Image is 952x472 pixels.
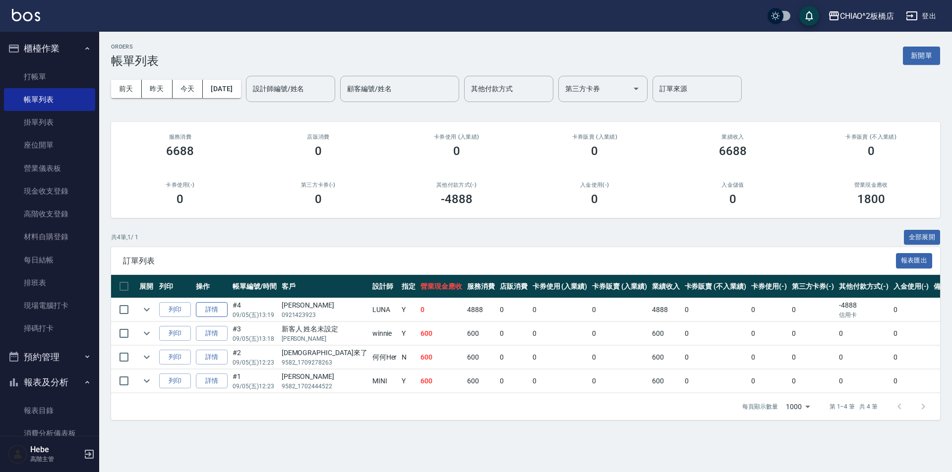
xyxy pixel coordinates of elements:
[4,344,95,370] button: 預約管理
[279,275,370,298] th: 客戶
[903,51,940,60] a: 新開單
[868,144,875,158] h3: 0
[891,298,932,321] td: 0
[111,233,138,242] p: 共 4 筆, 1 / 1
[315,192,322,206] h3: 0
[749,298,789,321] td: 0
[123,182,238,188] h2: 卡券使用(-)
[4,422,95,445] a: 消費分析儀表板
[157,275,193,298] th: 列印
[111,80,142,98] button: 前天
[230,275,279,298] th: 帳單編號/時間
[418,346,465,369] td: 600
[282,348,367,358] div: [DEMOGRAPHIC_DATA]來了
[166,144,194,158] h3: 6688
[465,298,497,321] td: 4888
[4,399,95,422] a: 報表目錄
[590,298,650,321] td: 0
[196,350,228,365] a: 詳情
[530,322,590,345] td: 0
[676,134,790,140] h2: 業績收入
[789,346,837,369] td: 0
[4,317,95,340] a: 掃碼打卡
[591,192,598,206] h3: 0
[370,322,400,345] td: winnie
[497,346,530,369] td: 0
[233,358,277,367] p: 09/05 (五) 12:23
[282,324,367,334] div: 新客人 姓名未設定
[537,134,652,140] h2: 卡券販賣 (入業績)
[650,322,682,345] td: 600
[399,134,514,140] h2: 卡券使用 (入業績)
[789,298,837,321] td: 0
[591,144,598,158] h3: 0
[12,9,40,21] img: Logo
[230,322,279,345] td: #3
[159,350,191,365] button: 列印
[830,402,878,411] p: 第 1–4 筆 共 4 筆
[111,54,159,68] h3: 帳單列表
[590,346,650,369] td: 0
[399,369,418,393] td: Y
[628,81,644,97] button: Open
[282,371,367,382] div: [PERSON_NAME]
[370,275,400,298] th: 設計師
[497,369,530,393] td: 0
[370,369,400,393] td: MINI
[4,134,95,157] a: 座位開單
[418,298,465,321] td: 0
[230,298,279,321] td: #4
[196,373,228,389] a: 詳情
[789,322,837,345] td: 0
[142,80,173,98] button: 昨天
[370,298,400,321] td: LUNA
[836,346,891,369] td: 0
[824,6,898,26] button: CHIAO^2板橋店
[497,298,530,321] td: 0
[418,275,465,298] th: 營業現金應收
[441,192,473,206] h3: -4888
[139,326,154,341] button: expand row
[399,322,418,345] td: Y
[399,298,418,321] td: Y
[902,7,940,25] button: 登出
[682,322,749,345] td: 0
[729,192,736,206] h3: 0
[749,346,789,369] td: 0
[931,275,950,298] th: 備註
[261,182,376,188] h2: 第三方卡券(-)
[399,275,418,298] th: 指定
[682,346,749,369] td: 0
[173,80,203,98] button: 今天
[159,326,191,341] button: 列印
[903,47,940,65] button: 新開單
[370,346,400,369] td: 何何Her
[742,402,778,411] p: 每頁顯示數量
[891,322,932,345] td: 0
[123,134,238,140] h3: 服務消費
[497,322,530,345] td: 0
[230,346,279,369] td: #2
[282,334,367,343] p: [PERSON_NAME]
[836,275,891,298] th: 其他付款方式(-)
[650,346,682,369] td: 600
[537,182,652,188] h2: 入金使用(-)
[282,300,367,311] div: [PERSON_NAME]
[30,445,81,455] h5: Hebe
[904,230,941,245] button: 全部展開
[465,369,497,393] td: 600
[896,253,933,268] button: 報表匯出
[315,144,322,158] h3: 0
[4,111,95,134] a: 掛單列表
[4,369,95,395] button: 報表及分析
[4,88,95,111] a: 帳單列表
[530,275,590,298] th: 卡券使用 (入業績)
[789,275,837,298] th: 第三方卡券(-)
[139,302,154,317] button: expand row
[799,6,819,26] button: save
[196,302,228,317] a: 詳情
[282,382,367,391] p: 9582_1702444522
[682,369,749,393] td: 0
[789,369,837,393] td: 0
[590,369,650,393] td: 0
